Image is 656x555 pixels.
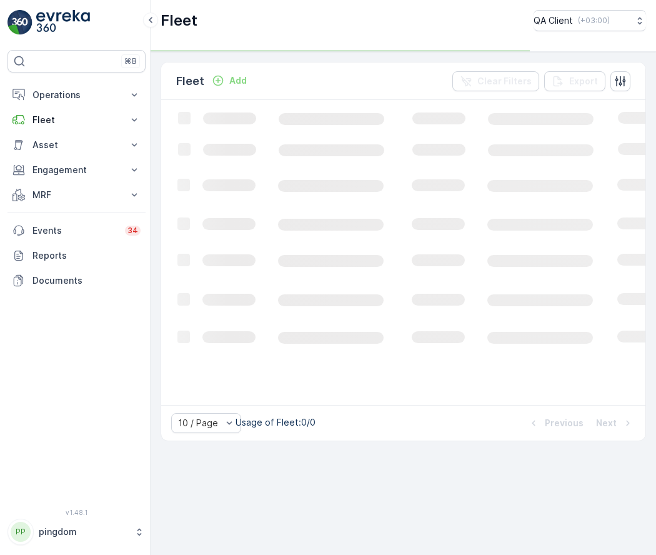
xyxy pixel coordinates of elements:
p: Reports [32,249,141,262]
p: Next [596,417,617,429]
p: Fleet [161,11,197,31]
button: Previous [526,416,585,431]
p: Usage of Fleet : 0/0 [236,416,316,429]
p: pingdom [39,526,128,538]
button: Next [595,416,635,431]
button: PPpingdom [7,519,146,545]
span: v 1.48.1 [7,509,146,516]
button: Asset [7,132,146,157]
a: Reports [7,243,146,268]
p: MRF [32,189,121,201]
button: Export [544,71,605,91]
a: Events34 [7,218,146,243]
button: Clear Filters [452,71,539,91]
p: ( +03:00 ) [578,16,610,26]
div: PP [11,522,31,542]
p: Operations [32,89,121,101]
p: Add [229,74,247,87]
p: Previous [545,417,584,429]
img: logo [7,10,32,35]
p: Fleet [176,72,204,90]
button: Fleet [7,107,146,132]
a: Documents [7,268,146,293]
button: Engagement [7,157,146,182]
p: Clear Filters [477,75,532,87]
button: QA Client(+03:00) [534,10,646,31]
p: QA Client [534,14,573,27]
p: Engagement [32,164,121,176]
p: 34 [127,226,138,236]
button: Add [207,73,252,88]
p: ⌘B [124,56,137,66]
p: Export [569,75,598,87]
button: Operations [7,82,146,107]
img: logo_light-DOdMpM7g.png [36,10,90,35]
p: Asset [32,139,121,151]
button: MRF [7,182,146,207]
p: Fleet [32,114,121,126]
p: Events [32,224,117,237]
p: Documents [32,274,141,287]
